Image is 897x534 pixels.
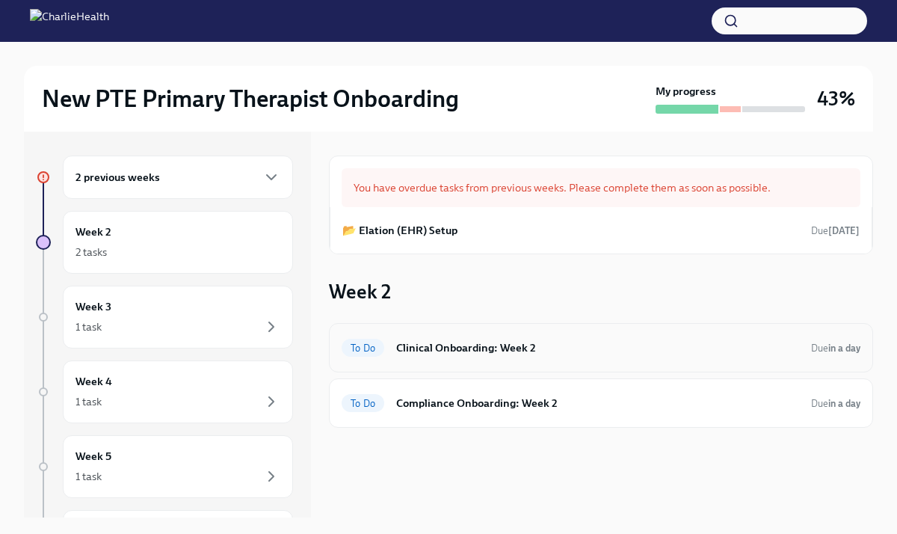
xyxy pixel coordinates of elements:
[811,398,860,409] span: Due
[396,340,799,356] h6: Clinical Onboarding: Week 2
[811,341,860,355] span: September 14th, 2025 10:00
[75,224,111,240] h6: Week 2
[342,391,860,415] a: To DoCompliance Onboarding: Week 2Duein a day
[36,360,293,423] a: Week 41 task
[811,224,860,238] span: September 6th, 2025 10:00
[342,336,860,360] a: To DoClinical Onboarding: Week 2Duein a day
[42,84,459,114] h2: New PTE Primary Therapist Onboarding
[63,156,293,199] div: 2 previous weeks
[828,225,860,236] strong: [DATE]
[75,298,111,315] h6: Week 3
[828,343,860,354] strong: in a day
[817,85,855,112] h3: 43%
[656,84,716,99] strong: My progress
[75,319,102,334] div: 1 task
[342,219,860,242] a: 📂 Elation (EHR) SetupDue[DATE]
[75,448,111,464] h6: Week 5
[342,222,457,239] h6: 📂 Elation (EHR) Setup
[342,168,860,207] div: You have overdue tasks from previous weeks. Please complete them as soon as possible.
[36,211,293,274] a: Week 22 tasks
[30,9,109,33] img: CharlieHealth
[75,245,107,260] div: 2 tasks
[329,278,391,305] h3: Week 2
[811,396,860,411] span: September 14th, 2025 10:00
[828,398,860,409] strong: in a day
[75,469,102,484] div: 1 task
[396,395,799,411] h6: Compliance Onboarding: Week 2
[811,225,860,236] span: Due
[342,398,384,409] span: To Do
[75,394,102,409] div: 1 task
[342,343,384,354] span: To Do
[75,373,112,390] h6: Week 4
[811,343,860,354] span: Due
[75,169,160,185] h6: 2 previous weeks
[36,286,293,349] a: Week 31 task
[36,435,293,498] a: Week 51 task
